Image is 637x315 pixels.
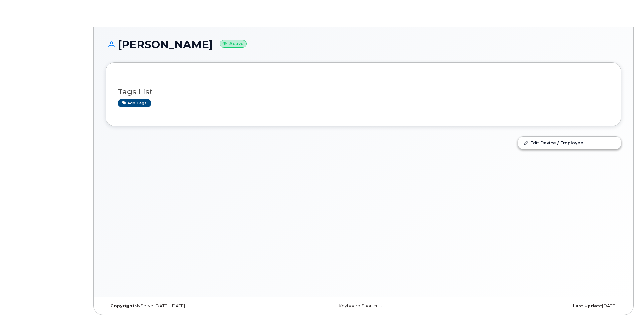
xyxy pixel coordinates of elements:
[449,303,621,309] div: [DATE]
[118,88,609,96] h3: Tags List
[106,303,278,309] div: MyServe [DATE]–[DATE]
[220,40,247,48] small: Active
[339,303,382,308] a: Keyboard Shortcuts
[110,303,134,308] strong: Copyright
[518,137,621,149] a: Edit Device / Employee
[573,303,602,308] strong: Last Update
[106,39,621,50] h1: [PERSON_NAME]
[118,99,151,107] a: Add tags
